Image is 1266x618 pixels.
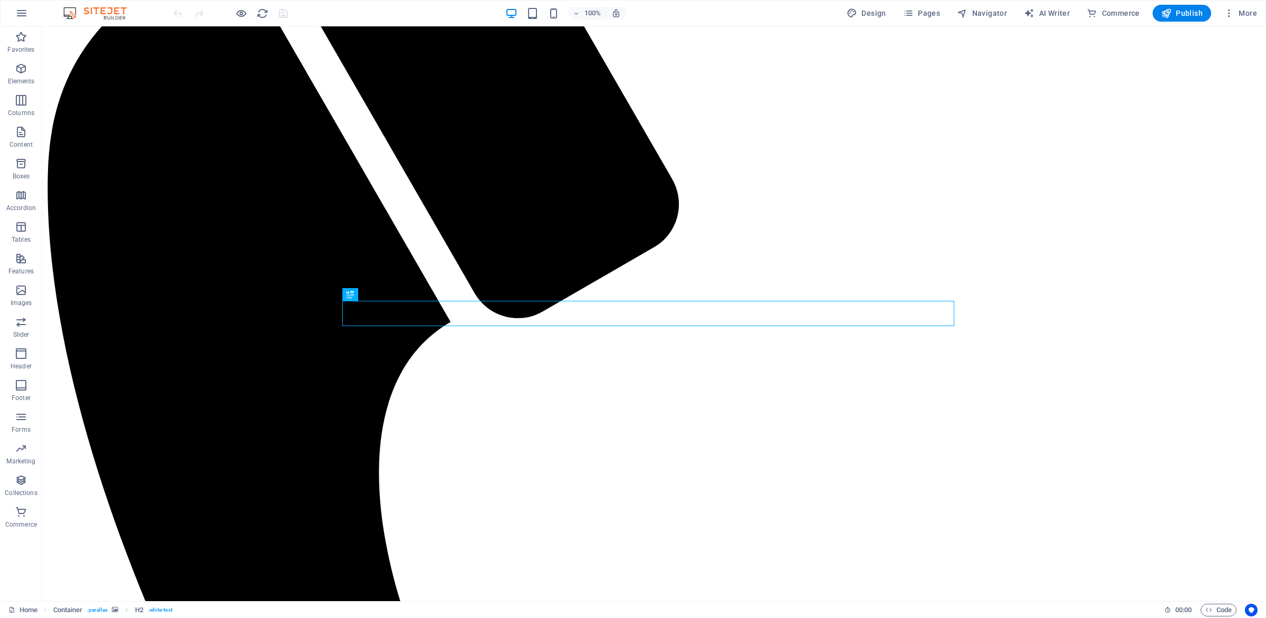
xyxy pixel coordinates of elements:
[12,425,31,434] p: Forms
[6,457,35,465] p: Marketing
[148,604,172,616] span: . white-text
[584,7,601,20] h6: 100%
[1245,604,1258,616] button: Usercentrics
[8,109,34,117] p: Columns
[6,204,36,212] p: Accordion
[7,45,34,54] p: Favorites
[5,520,37,529] p: Commerce
[256,7,268,20] i: Reload page
[1175,604,1192,616] span: 00 00
[1220,5,1261,22] button: More
[256,7,268,20] button: reload
[53,604,172,616] nav: breadcrumb
[953,5,1011,22] button: Navigator
[1224,8,1257,18] span: More
[9,140,33,149] p: Content
[112,607,118,613] i: This element contains a background
[903,8,940,18] span: Pages
[12,394,31,402] p: Footer
[1153,5,1211,22] button: Publish
[1087,8,1140,18] span: Commerce
[1020,5,1074,22] button: AI Writer
[847,8,886,18] span: Design
[135,604,143,616] span: Click to select. Double-click to edit
[842,5,890,22] div: Design (Ctrl+Alt+Y)
[12,235,31,244] p: Tables
[1201,604,1236,616] button: Code
[5,489,37,497] p: Collections
[568,7,606,20] button: 100%
[1205,604,1232,616] span: Code
[8,604,37,616] a: Click to cancel selection. Double-click to open Pages
[235,7,247,20] button: Click here to leave preview mode and continue editing
[8,77,35,85] p: Elements
[1164,604,1192,616] h6: Session time
[1161,8,1203,18] span: Publish
[842,5,890,22] button: Design
[957,8,1007,18] span: Navigator
[13,172,30,180] p: Boxes
[87,604,108,616] span: . parallax
[1024,8,1070,18] span: AI Writer
[13,330,30,339] p: Slider
[1082,5,1144,22] button: Commerce
[1183,606,1184,614] span: :
[61,7,140,20] img: Editor Logo
[53,604,83,616] span: Click to select. Double-click to edit
[11,299,32,307] p: Images
[899,5,944,22] button: Pages
[8,267,34,275] p: Features
[611,8,621,18] i: On resize automatically adjust zoom level to fit chosen device.
[11,362,32,370] p: Header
